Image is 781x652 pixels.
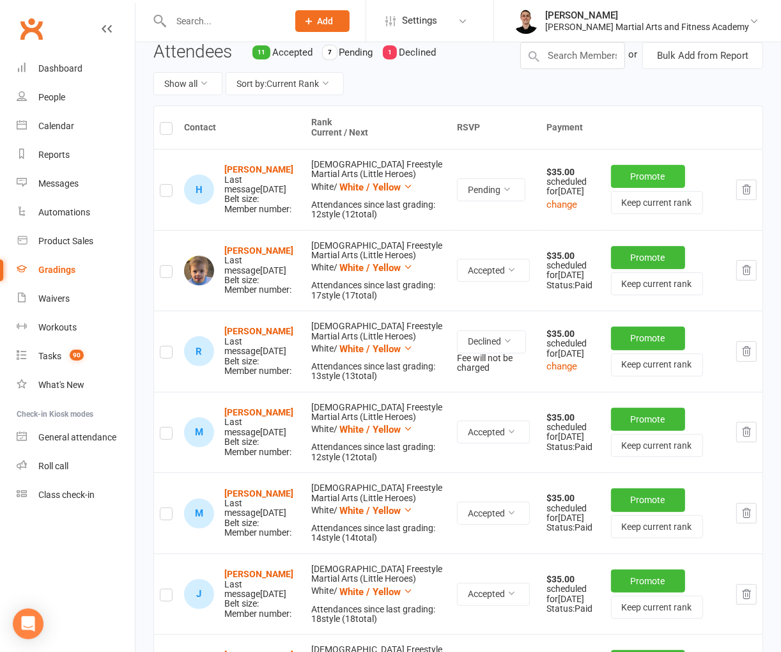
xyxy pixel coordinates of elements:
[305,554,451,635] td: [DEMOGRAPHIC_DATA] Freestyle Martial Arts (Little Heroes) White /
[153,42,232,62] h3: Attendees
[226,72,344,95] button: Sort by:Current Rank
[305,392,451,473] td: [DEMOGRAPHIC_DATA] Freestyle Martial Arts (Little Heroes) White /
[305,106,451,149] th: Rank Current / Next
[546,329,575,339] strong: $35.00
[224,408,300,457] div: Belt size: Member number:
[224,488,293,499] a: [PERSON_NAME]
[17,54,135,83] a: Dashboard
[545,10,749,21] div: [PERSON_NAME]
[546,574,575,584] strong: $35.00
[305,149,451,230] td: [DEMOGRAPHIC_DATA] Freestyle Martial Arts (Little Heroes) White /
[224,326,293,336] a: [PERSON_NAME]
[546,167,599,197] div: scheduled for [DATE]
[305,311,451,392] td: [DEMOGRAPHIC_DATA] Freestyle Martial Arts (Little Heroes) White /
[457,178,525,201] button: Pending
[224,245,293,256] strong: [PERSON_NAME]
[17,227,135,256] a: Product Sales
[17,169,135,198] a: Messages
[38,63,82,74] div: Dashboard
[546,167,575,177] strong: $35.00
[611,488,685,511] button: Promote
[17,313,135,342] a: Workouts
[611,165,685,188] button: Promote
[224,580,300,600] div: Last message [DATE]
[17,423,135,452] a: General attendance kiosk mode
[513,8,539,34] img: thumb_image1729140307.png
[339,180,413,195] button: White / Yellow
[628,42,637,66] div: or
[38,293,70,304] div: Waivers
[541,106,762,149] th: Payment
[38,490,95,500] div: Class check-in
[38,121,74,131] div: Calendar
[318,16,334,26] span: Add
[38,380,84,390] div: What's New
[611,191,703,214] button: Keep current rank
[17,198,135,227] a: Automations
[399,47,436,58] span: Declined
[224,499,300,518] div: Last message [DATE]
[272,47,313,58] span: Accepted
[339,262,401,274] span: White / Yellow
[252,45,270,59] div: 11
[224,407,293,417] strong: [PERSON_NAME]
[305,472,451,554] td: [DEMOGRAPHIC_DATA] Freestyle Martial Arts (Little Heroes) White /
[642,42,763,69] button: Bulk Add from Report
[224,570,300,619] div: Belt size: Member number:
[38,150,70,160] div: Reports
[17,371,135,400] a: What's New
[611,408,685,431] button: Promote
[17,481,135,509] a: Class kiosk mode
[339,424,401,435] span: White / Yellow
[38,265,75,275] div: Gradings
[184,417,214,447] div: Maks Sweeney
[38,92,65,102] div: People
[611,515,703,538] button: Keep current rank
[546,359,577,374] button: change
[38,432,116,442] div: General attendance
[546,442,599,452] div: Status: Paid
[70,350,84,361] span: 90
[17,112,135,141] a: Calendar
[457,421,530,444] button: Accepted
[339,47,373,58] span: Pending
[305,230,451,311] td: [DEMOGRAPHIC_DATA] Freestyle Martial Arts (Little Heroes) White /
[545,21,749,33] div: [PERSON_NAME] Martial Arts and Fitness Academy
[17,284,135,313] a: Waivers
[224,164,293,175] a: [PERSON_NAME]
[38,207,90,217] div: Automations
[15,13,47,45] a: Clubworx
[184,336,214,366] div: Riaan Sohal
[457,259,530,282] button: Accepted
[546,413,599,442] div: scheduled for [DATE]
[184,256,214,286] img: William O’Loughlin
[38,178,79,189] div: Messages
[224,246,300,295] div: Belt size: Member number:
[153,72,222,95] button: Show all
[38,461,68,471] div: Roll call
[224,175,300,195] div: Last message [DATE]
[311,362,445,382] div: Attendances since last grading: 13 style ( 13 total)
[546,412,575,423] strong: $35.00
[339,422,413,437] button: White / Yellow
[17,452,135,481] a: Roll call
[17,141,135,169] a: Reports
[311,524,445,543] div: Attendances since last grading: 14 style ( 14 total)
[295,10,350,32] button: Add
[546,329,599,359] div: scheduled for [DATE]
[546,281,599,290] div: Status: Paid
[457,353,535,373] div: Fee will not be charged
[457,330,526,353] button: Declined
[611,272,703,295] button: Keep current rank
[546,523,599,532] div: Status: Paid
[311,281,445,300] div: Attendances since last grading: 17 style ( 17 total)
[611,246,685,269] button: Promote
[323,45,337,59] div: 7
[224,337,300,357] div: Last message [DATE]
[546,493,599,523] div: scheduled for [DATE]
[611,570,685,593] button: Promote
[224,569,293,579] strong: [PERSON_NAME]
[38,322,77,332] div: Workouts
[611,434,703,457] button: Keep current rank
